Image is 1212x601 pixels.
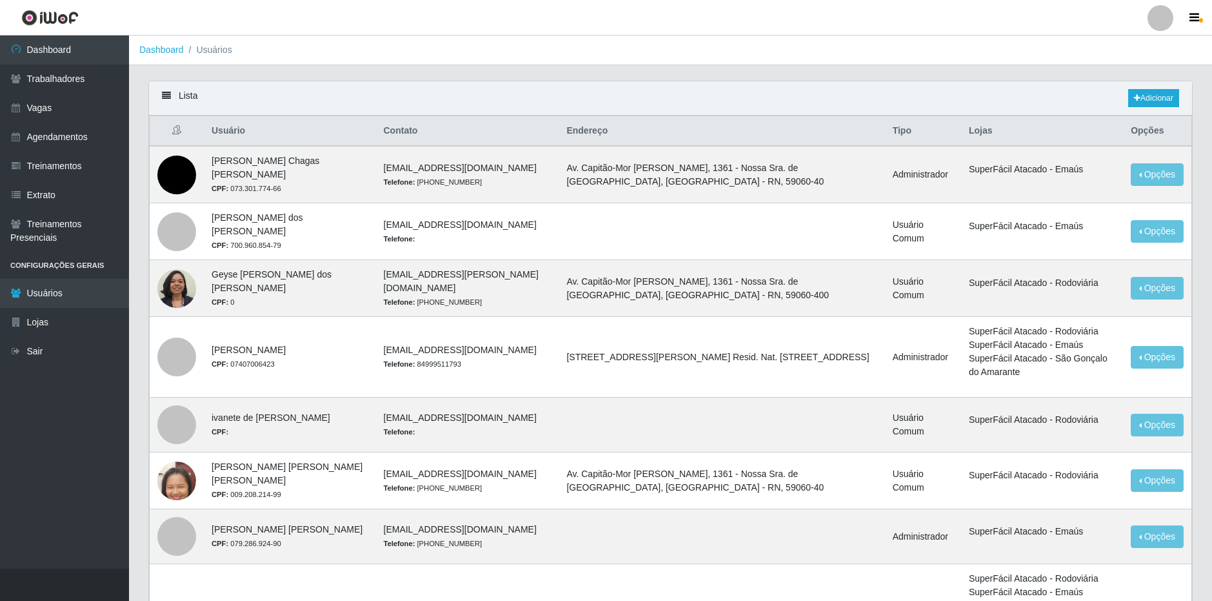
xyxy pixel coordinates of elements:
li: SuperFácil Atacado - São Gonçalo do Amarante [969,352,1115,379]
strong: Telefone: [384,178,415,186]
td: [PERSON_NAME] Chagas [PERSON_NAME] [204,146,376,203]
button: Opções [1131,220,1184,243]
th: Lojas [961,116,1123,147]
td: [PERSON_NAME] [PERSON_NAME] [204,509,376,564]
a: Dashboard [139,45,184,55]
strong: Telefone: [384,484,415,492]
small: [PHONE_NUMBER] [384,178,482,186]
th: Tipo [885,116,961,147]
strong: CPF: [212,241,228,249]
li: Usuários [184,43,232,57]
td: [EMAIL_ADDRESS][PERSON_NAME][DOMAIN_NAME] [376,260,559,317]
td: Av. Capitão-Mor [PERSON_NAME], 1361 - Nossa Sra. de [GEOGRAPHIC_DATA], [GEOGRAPHIC_DATA] - RN, 59... [559,146,884,203]
li: SuperFácil Atacado - Emaús [969,338,1115,352]
th: Opções [1123,116,1191,147]
a: Adicionar [1128,89,1179,107]
td: [PERSON_NAME] [PERSON_NAME] [PERSON_NAME] [204,453,376,509]
li: SuperFácil Atacado - Rodoviária [969,572,1115,586]
td: [STREET_ADDRESS][PERSON_NAME] Resid. Nat. [STREET_ADDRESS] [559,317,884,398]
button: Opções [1131,277,1184,300]
td: [EMAIL_ADDRESS][DOMAIN_NAME] [376,509,559,564]
small: 073.301.774-66 [212,185,281,192]
li: SuperFácil Atacado - Emaús [969,525,1115,538]
strong: Telefone: [384,235,415,243]
small: 009.208.214-99 [212,491,281,498]
button: Opções [1131,469,1184,492]
td: Usuário Comum [885,398,961,453]
td: Av. Capitão-Mor [PERSON_NAME], 1361 - Nossa Sra. de [GEOGRAPHIC_DATA], [GEOGRAPHIC_DATA] - RN, 59... [559,260,884,317]
td: Administrador [885,509,961,564]
small: 079.286.924-90 [212,540,281,547]
small: [PHONE_NUMBER] [384,484,482,492]
strong: CPF: [212,185,228,192]
strong: Telefone: [384,298,415,306]
td: Administrador [885,146,961,203]
strong: CPF: [212,360,228,368]
th: Usuário [204,116,376,147]
small: [PHONE_NUMBER] [384,298,482,306]
td: Usuário Comum [885,453,961,509]
th: Endereço [559,116,884,147]
button: Opções [1131,163,1184,186]
small: [PHONE_NUMBER] [384,540,482,547]
td: [EMAIL_ADDRESS][DOMAIN_NAME] [376,453,559,509]
strong: CPF: [212,491,228,498]
li: SuperFácil Atacado - Rodoviária [969,413,1115,427]
li: SuperFácil Atacado - Emaús [969,586,1115,599]
li: SuperFácil Atacado - Rodoviária [969,276,1115,290]
small: 700.960.854-79 [212,241,281,249]
strong: CPF: [212,428,228,436]
small: 0 [212,298,234,306]
small: 07407006423 [212,360,275,368]
strong: Telefone: [384,428,415,436]
strong: Telefone: [384,360,415,368]
button: Opções [1131,525,1184,548]
td: [EMAIL_ADDRESS][DOMAIN_NAME] [376,146,559,203]
button: Opções [1131,414,1184,436]
small: 84999511793 [384,360,461,368]
td: ivanete de [PERSON_NAME] [204,398,376,453]
td: [EMAIL_ADDRESS][DOMAIN_NAME] [376,317,559,398]
strong: Telefone: [384,540,415,547]
td: Usuário Comum [885,260,961,317]
th: Contato [376,116,559,147]
button: Opções [1131,346,1184,369]
img: CoreUI Logo [21,10,79,26]
li: SuperFácil Atacado - Emaús [969,219,1115,233]
td: [PERSON_NAME] [204,317,376,398]
li: SuperFácil Atacado - Rodoviária [969,469,1115,482]
strong: CPF: [212,540,228,547]
td: Usuário Comum [885,203,961,260]
li: SuperFácil Atacado - Rodoviária [969,325,1115,338]
li: SuperFácil Atacado - Emaús [969,163,1115,176]
td: Av. Capitão-Mor [PERSON_NAME], 1361 - Nossa Sra. de [GEOGRAPHIC_DATA], [GEOGRAPHIC_DATA] - RN, 59... [559,453,884,509]
div: Lista [149,81,1192,116]
strong: CPF: [212,298,228,306]
td: [PERSON_NAME] dos [PERSON_NAME] [204,203,376,260]
td: [EMAIL_ADDRESS][DOMAIN_NAME] [376,203,559,260]
nav: breadcrumb [129,36,1212,65]
td: Administrador [885,317,961,398]
td: [EMAIL_ADDRESS][DOMAIN_NAME] [376,398,559,453]
td: Geyse [PERSON_NAME] dos [PERSON_NAME] [204,260,376,317]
